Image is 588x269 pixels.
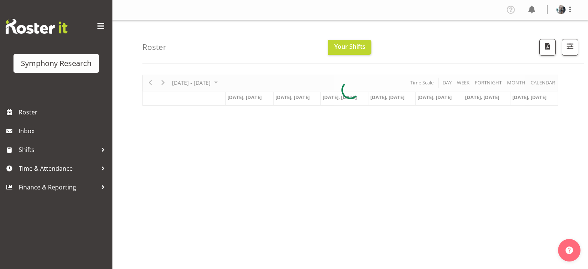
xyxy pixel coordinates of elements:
[19,107,109,118] span: Roster
[142,43,166,51] h4: Roster
[328,40,371,55] button: Your Shifts
[19,163,97,174] span: Time & Attendance
[334,42,365,51] span: Your Shifts
[6,19,67,34] img: Rosterit website logo
[19,144,97,155] span: Shifts
[19,125,109,137] span: Inbox
[21,58,91,69] div: Symphony Research
[562,39,578,56] button: Filter Shifts
[539,39,556,56] button: Download a PDF of the roster according to the set date range.
[566,246,573,254] img: help-xxl-2.png
[557,5,566,14] img: karen-rimmer509cc44dc399f68592e3a0628bc04820.png
[19,182,97,193] span: Finance & Reporting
